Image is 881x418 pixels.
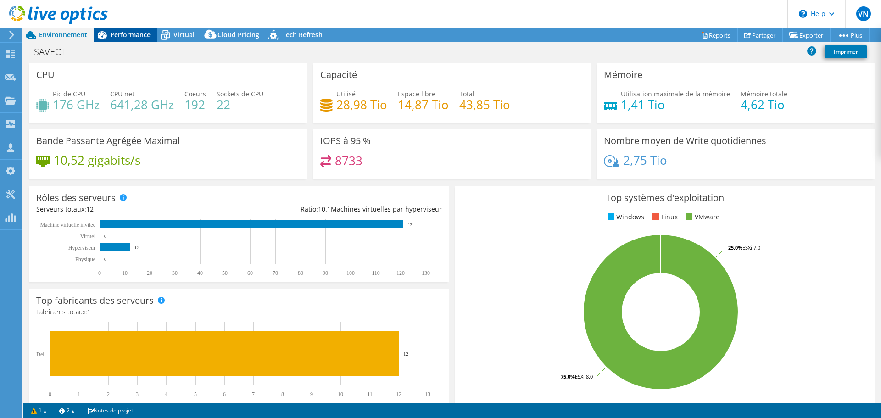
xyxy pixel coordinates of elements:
text: Virtuel [80,233,96,240]
h3: CPU [36,70,55,80]
text: 12 [134,245,139,250]
h1: SAVEOL [30,47,81,57]
h4: 28,98 Tio [336,100,387,110]
h4: 10,52 gigabits/s [54,155,140,165]
h3: Bande Passante Agrégée Maximal [36,136,180,146]
text: 20 [147,270,152,276]
text: 5 [194,391,197,397]
span: Virtual [173,30,195,39]
h4: 22 [217,100,263,110]
text: 70 [273,270,278,276]
span: Environnement [39,30,87,39]
span: Performance [110,30,151,39]
text: 110 [372,270,380,276]
text: 50 [222,270,228,276]
text: 40 [197,270,203,276]
text: 10 [338,391,343,397]
a: Exporter [782,28,831,42]
span: Coeurs [184,89,206,98]
text: 1 [78,391,80,397]
li: Linux [650,212,678,222]
text: Dell [36,351,46,357]
h4: 1,41 Tio [621,100,730,110]
a: Partager [737,28,783,42]
text: 30 [172,270,178,276]
span: CPU net [110,89,134,98]
text: 121 [408,223,414,227]
h4: 14,87 Tio [398,100,449,110]
text: 4 [165,391,167,397]
text: 9 [310,391,313,397]
span: Espace libre [398,89,435,98]
a: Plus [830,28,870,42]
h3: Top fabricants des serveurs [36,295,154,306]
text: 2 [107,391,110,397]
span: 12 [86,205,94,213]
div: Serveurs totaux: [36,204,239,214]
li: Windows [605,212,644,222]
span: Utilisé [336,89,356,98]
svg: \n [799,10,807,18]
span: 10.1 [318,205,331,213]
h4: 8733 [335,156,362,166]
span: Sockets de CPU [217,89,263,98]
span: Total [459,89,474,98]
h4: Fabricants totaux: [36,307,442,317]
text: 60 [247,270,253,276]
tspan: ESXi 8.0 [575,373,593,380]
span: Utilisation maximale de la mémoire [621,89,730,98]
text: 0 [104,234,106,239]
text: Physique [75,256,95,262]
text: 0 [104,257,106,262]
h3: Nombre moyen de Write quotidiennes [604,136,766,146]
text: 6 [223,391,226,397]
text: 13 [425,391,430,397]
h4: 641,28 GHz [110,100,174,110]
span: Pic de CPU [53,89,85,98]
h3: IOPS à 95 % [320,136,371,146]
text: 8 [281,391,284,397]
a: 1 [25,405,53,416]
text: 10 [122,270,128,276]
tspan: 25.0% [728,244,742,251]
text: Hyperviseur [68,245,95,251]
text: 0 [49,391,51,397]
tspan: ESXi 7.0 [742,244,760,251]
h3: Capacité [320,70,357,80]
h4: 2,75 Tio [623,155,667,165]
span: Mémoire totale [741,89,787,98]
text: 7 [252,391,255,397]
text: 120 [396,270,405,276]
span: 1 [87,307,91,316]
div: Ratio: Machines virtuelles par hyperviseur [239,204,442,214]
h3: Mémoire [604,70,642,80]
span: VN [856,6,871,21]
text: 90 [323,270,328,276]
text: 3 [136,391,139,397]
span: Cloud Pricing [217,30,259,39]
li: VMware [684,212,719,222]
h4: 176 GHz [53,100,100,110]
a: Notes de projet [81,405,139,416]
h3: Top systèmes d'exploitation [462,193,868,203]
text: 0 [98,270,101,276]
a: 2 [53,405,81,416]
tspan: Machine virtuelle invitée [40,222,95,228]
tspan: 75.0% [561,373,575,380]
text: 12 [396,391,401,397]
text: 12 [403,351,408,357]
h4: 192 [184,100,206,110]
h4: 4,62 Tio [741,100,787,110]
a: Imprimer [825,45,867,58]
h4: 43,85 Tio [459,100,510,110]
span: Tech Refresh [282,30,323,39]
text: 80 [298,270,303,276]
text: 130 [422,270,430,276]
h3: Rôles des serveurs [36,193,116,203]
text: 11 [367,391,373,397]
text: 100 [346,270,355,276]
a: Reports [694,28,738,42]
